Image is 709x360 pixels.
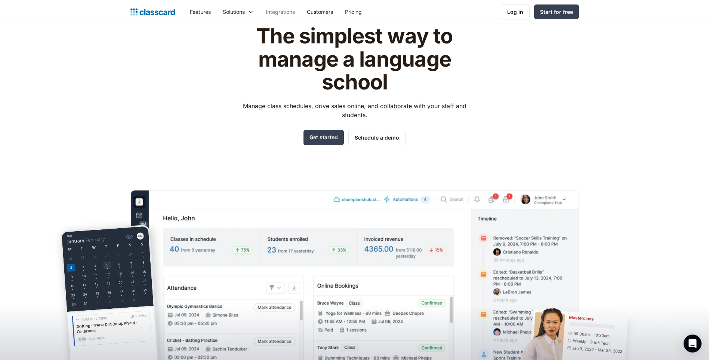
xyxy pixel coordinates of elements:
div: Start for free [540,8,573,16]
div: Log in [507,8,523,16]
a: Customers [301,3,339,20]
a: home [130,7,175,17]
div: Solutions [217,3,260,20]
a: Pricing [339,3,368,20]
p: Manage class schedules, drive sales online, and collaborate with your staff and students. [236,101,473,119]
a: Log in [501,4,530,19]
a: Schedule a demo [348,130,406,145]
div: Solutions [223,8,245,16]
h1: The simplest way to manage a language school [236,25,473,94]
div: Open Intercom Messenger [684,335,702,353]
a: Features [184,3,217,20]
a: Get started [303,130,344,145]
a: Integrations [260,3,301,20]
a: Start for free [534,4,579,19]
